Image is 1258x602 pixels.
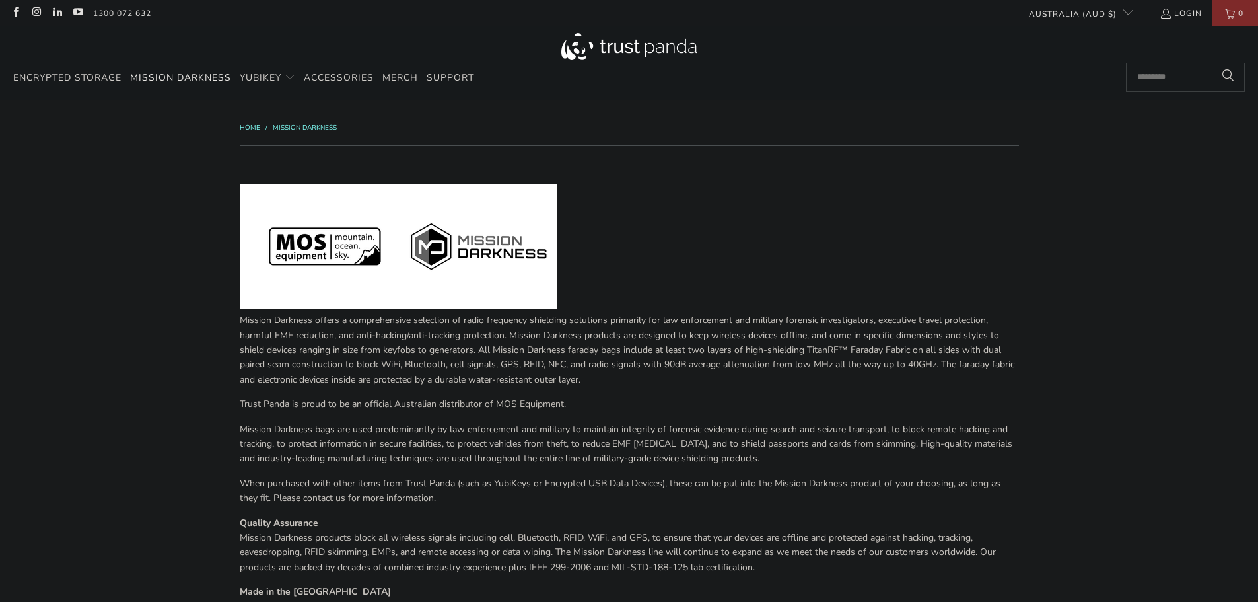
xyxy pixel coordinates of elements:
a: Mission Darkness [273,123,337,132]
strong: Quality Assurance [240,517,318,529]
p: Mission Darkness offers a comprehensive selection of radio frequency shielding solutions primaril... [240,313,1019,387]
span: YubiKey [240,71,281,84]
strong: Made in the [GEOGRAPHIC_DATA] [240,585,391,598]
p: Trust Panda is proud to be an official Australian distributor of MOS Equipment. [240,397,1019,412]
a: Trust Panda Australia on Instagram [30,8,42,19]
span: Merch [382,71,418,84]
a: Mission Darkness [130,63,231,94]
a: Merch [382,63,418,94]
summary: YubiKey [240,63,295,94]
a: Trust Panda Australia on LinkedIn [52,8,63,19]
a: Support [427,63,474,94]
input: Search... [1126,63,1245,92]
a: Login [1160,6,1202,20]
a: Home [240,123,262,132]
button: Search [1212,63,1245,92]
nav: Translation missing: en.navigation.header.main_nav [13,63,474,94]
a: Trust Panda Australia on YouTube [72,8,83,19]
a: Accessories [304,63,374,94]
p: When purchased with other items from Trust Panda (such as YubiKeys or Encrypted USB Data Devices)... [240,476,1019,506]
a: 1300 072 632 [93,6,151,20]
p: Mission Darkness bags are used predominantly by law enforcement and military to maintain integrit... [240,422,1019,467]
span: Home [240,123,260,132]
span: Mission Darkness [130,71,231,84]
span: / [265,123,267,132]
span: Encrypted Storage [13,71,122,84]
span: Accessories [304,71,374,84]
img: Trust Panda Australia [561,33,697,60]
a: Trust Panda Australia on Facebook [10,8,21,19]
span: radio signals with 90dB average attenuation from low MHz all the way up to 40GHz [588,358,936,371]
p: Mission Darkness products block all wireless signals including cell, Bluetooth, RFID, WiFi, and G... [240,516,1019,576]
a: Encrypted Storage [13,63,122,94]
span: Support [427,71,474,84]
